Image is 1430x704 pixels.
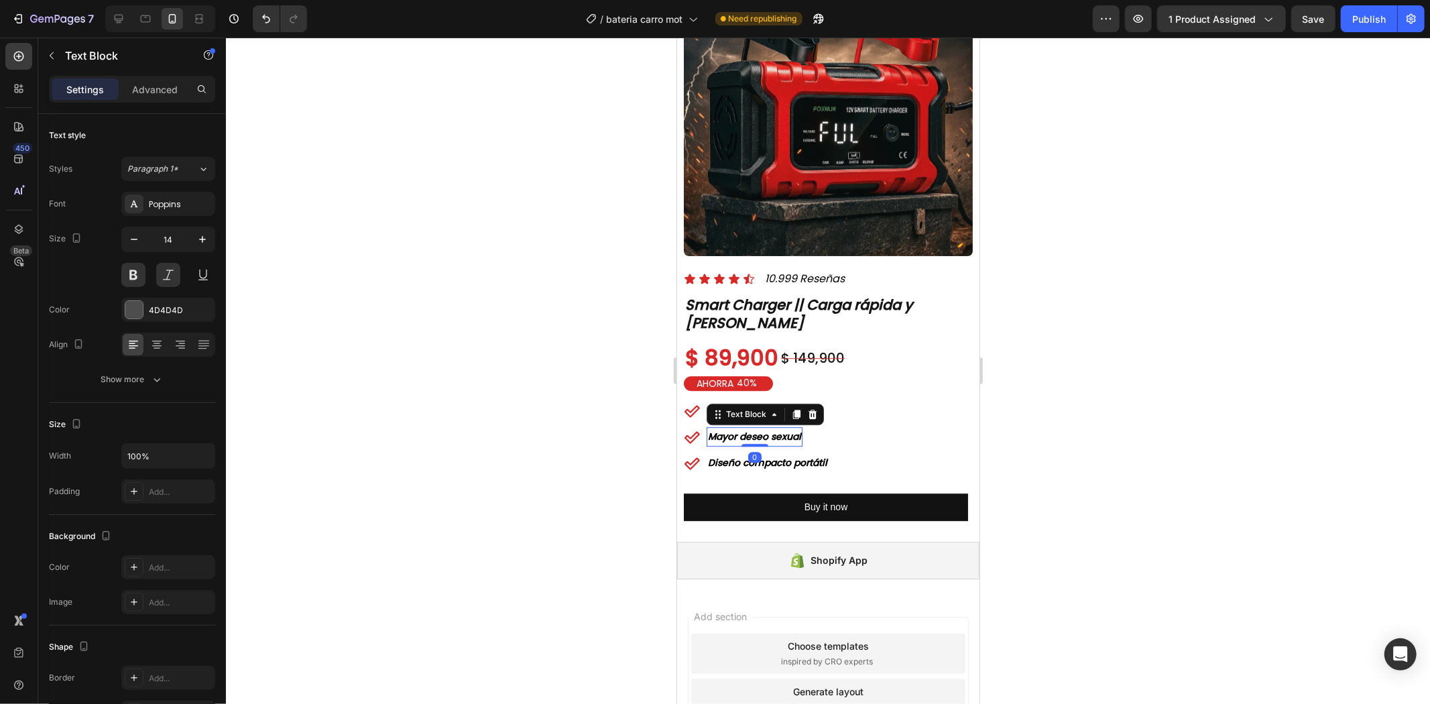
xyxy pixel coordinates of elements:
[49,198,66,210] div: Font
[13,143,32,154] div: 450
[88,11,94,27] p: 7
[149,198,212,211] div: Poppins
[1341,5,1397,32] button: Publish
[49,672,75,684] div: Border
[49,163,72,175] div: Styles
[49,129,86,141] div: Text style
[115,664,186,676] span: from URL or image
[49,450,71,462] div: Width
[149,597,212,609] div: Add...
[49,230,84,248] div: Size
[253,5,307,32] div: Undo/Redo
[49,367,215,392] button: Show more
[101,373,164,386] div: Show more
[66,82,104,97] p: Settings
[132,82,178,97] p: Advanced
[601,12,604,26] span: /
[65,48,179,64] p: Text Block
[149,672,212,685] div: Add...
[1303,13,1325,25] span: Save
[1352,12,1386,26] div: Publish
[1384,638,1417,670] div: Open Intercom Messenger
[1157,5,1286,32] button: 1 product assigned
[5,5,100,32] button: 7
[1291,5,1335,32] button: Save
[10,245,32,256] div: Beta
[49,561,70,573] div: Color
[149,304,212,316] div: 4D4D4D
[49,528,114,546] div: Background
[729,13,797,25] span: Need republishing
[607,12,683,26] span: bateria carro mot
[149,562,212,574] div: Add...
[49,304,70,316] div: Color
[677,38,979,704] iframe: Design area
[49,638,92,656] div: Shape
[49,596,72,608] div: Image
[121,157,215,181] button: Paragraph 1*
[49,416,84,434] div: Size
[122,444,215,468] input: Auto
[1169,12,1256,26] span: 1 product assigned
[49,485,80,497] div: Padding
[49,336,86,354] div: Align
[149,486,212,498] div: Add...
[127,163,178,175] span: Paragraph 1*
